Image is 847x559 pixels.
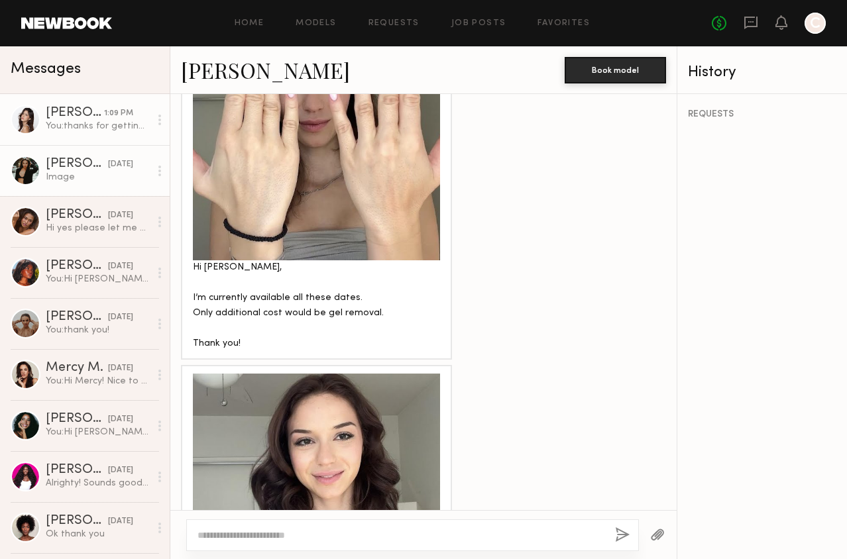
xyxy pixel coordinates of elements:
[108,158,133,171] div: [DATE]
[108,515,133,528] div: [DATE]
[46,171,150,183] div: Image
[296,19,336,28] a: Models
[46,515,108,528] div: [PERSON_NAME]
[46,324,150,336] div: You: thank you!
[46,273,150,285] div: You: Hi [PERSON_NAME]! Nice to meet you! I’m [PERSON_NAME], and I’m working on a photoshoot that ...
[108,362,133,375] div: [DATE]
[46,528,150,540] div: Ok thank you
[46,260,108,273] div: [PERSON_NAME]
[108,413,133,426] div: [DATE]
[688,110,836,119] div: REQUESTS
[108,260,133,273] div: [DATE]
[46,375,150,387] div: You: Hi Mercy! Nice to meet you! I’m [PERSON_NAME], and I’m working on a photoshoot that we’re st...
[805,13,826,34] a: C
[46,464,108,477] div: [PERSON_NAME]
[46,120,150,132] div: You: thanks for getting back to me! I also wanted to get a better understanding on if you had add...
[565,57,666,83] button: Book model
[46,413,108,426] div: [PERSON_NAME]
[108,464,133,477] div: [DATE]
[688,65,836,80] div: History
[46,477,150,489] div: Alrighty! Sounds good 🥰
[46,222,150,234] div: Hi yes please let me know [PERSON_NAME]:)
[181,56,350,84] a: [PERSON_NAME]
[46,426,150,438] div: You: Hi [PERSON_NAME]! Nice to meet you! I’m [PERSON_NAME], and I’m working on a photoshoot that ...
[565,64,666,75] a: Book model
[368,19,420,28] a: Requests
[46,158,108,171] div: [PERSON_NAME]
[235,19,264,28] a: Home
[537,19,590,28] a: Favorites
[11,62,81,77] span: Messages
[451,19,506,28] a: Job Posts
[193,260,440,352] div: Hi [PERSON_NAME], I’m currently available all these dates. Only additional cost would be gel remo...
[108,209,133,222] div: [DATE]
[46,107,104,120] div: [PERSON_NAME]
[104,107,133,120] div: 1:09 PM
[46,311,108,324] div: [PERSON_NAME]
[108,311,133,324] div: [DATE]
[46,209,108,222] div: [PERSON_NAME]
[46,362,108,375] div: Mercy M.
